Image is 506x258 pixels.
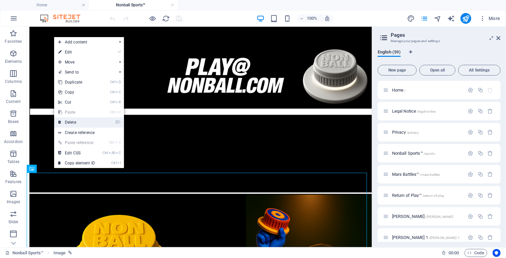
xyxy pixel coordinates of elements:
div: Remove [488,235,493,240]
button: navigator [434,14,442,22]
span: Open all [422,68,453,72]
button: design [407,14,415,22]
div: Remove [488,214,493,219]
span: /return-of-play [422,194,444,198]
a: Ctrl⇧VPaste reference [54,138,99,148]
i: Navigator [434,15,441,22]
h2: Pages [391,32,501,38]
div: Duplicate [478,150,483,156]
div: Duplicate [478,129,483,135]
div: Privacy/privacy [390,130,465,134]
h6: 100% [307,14,318,22]
div: Settings [468,171,474,177]
div: Settings [468,214,474,219]
img: Editor Logo [38,14,89,22]
button: reload [162,14,170,22]
span: New page [381,68,414,72]
div: [PERSON_NAME]/[PERSON_NAME] [390,214,465,219]
button: New page [378,65,417,76]
button: Click here to leave preview mode and continue editing [149,14,157,22]
i: ⏎ [118,50,121,54]
span: /legal-notice [417,110,436,113]
span: Nonball Sports™ [392,151,435,156]
p: Boxes [8,119,19,124]
i: X [116,100,121,104]
p: Slider [8,219,19,225]
h6: Session time [441,249,459,257]
div: Duplicate [478,87,483,93]
button: More [477,13,503,24]
div: Settings [468,235,474,240]
a: ⌦Delete [54,117,99,127]
span: Click to select. Double-click to edit [53,249,66,257]
i: ⇧ [115,140,118,145]
i: Ctrl [109,140,114,145]
i: V [116,110,121,114]
i: I [117,161,121,165]
button: Usercentrics [493,249,501,257]
span: /[PERSON_NAME] [425,215,454,219]
div: Duplicate [478,235,483,240]
i: AI Writer [447,15,455,22]
button: publish [461,13,471,24]
div: Remove [488,192,493,198]
h4: Nonball Sports™ [89,1,178,9]
p: Columns [5,79,22,84]
span: /[PERSON_NAME]-1 [429,236,460,240]
div: Remove [488,129,493,135]
i: V [119,140,121,145]
span: Click to open page [392,130,419,135]
a: Click to cancel selection. Double-click to open Pages [5,249,44,257]
span: Click to open page [392,214,454,219]
button: pages [420,14,428,22]
div: Remove [488,150,493,156]
i: Alt [109,151,115,155]
span: Click to open page [392,172,440,177]
div: Settings [468,192,474,198]
i: ⌦ [115,120,121,124]
div: Settings [468,87,474,93]
span: Add content [54,37,114,47]
span: Click to open page [392,193,444,198]
div: [PERSON_NAME] 1/[PERSON_NAME]-1 [390,235,465,240]
div: Nonball Sports™/sports [390,151,465,155]
div: Duplicate [478,171,483,177]
span: More [479,15,500,22]
a: CtrlXCut [54,97,99,107]
h3: Manage your pages and settings [391,38,487,44]
a: CtrlCCopy [54,87,99,97]
button: All Settings [458,65,501,76]
div: Home/ [390,88,465,92]
span: Click to open page [392,109,435,114]
span: Code [468,249,484,257]
i: Ctrl [110,80,115,84]
a: CtrlAltCEdit CSS [54,148,99,158]
span: : [453,250,454,255]
a: CtrlDDuplicate [54,77,99,87]
div: Mars Battles™/mars-battles [390,172,465,176]
div: Settings [468,150,474,156]
div: Remove [488,171,493,177]
span: 00 00 [449,249,459,257]
span: /privacy [407,131,419,134]
div: Language Tabs [378,49,501,62]
i: Ctrl [110,100,115,104]
span: Click to open page [392,88,406,93]
div: The startpage cannot be deleted [488,87,493,93]
span: All Settings [461,68,498,72]
button: Open all [419,65,456,76]
div: Return of Play™/return-of-play [390,193,465,198]
a: Create reference [54,128,124,138]
span: / [404,89,406,92]
i: Ctrl [110,110,115,114]
button: 100% [297,14,321,22]
span: Move [54,57,114,67]
p: Elements [5,59,22,64]
button: text_generator [447,14,455,22]
a: CtrlVPaste [54,107,99,117]
div: Settings [468,129,474,135]
p: Images [7,199,20,205]
i: C [116,151,121,155]
i: Reload page [162,15,170,22]
nav: breadcrumb [53,249,72,257]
